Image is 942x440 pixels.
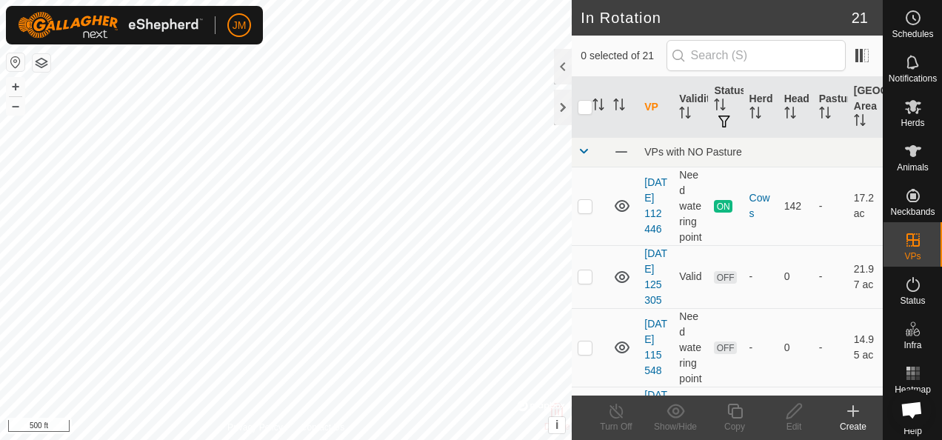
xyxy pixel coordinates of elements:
[749,269,772,284] div: -
[7,78,24,96] button: +
[673,77,708,138] th: Validity
[848,167,883,245] td: 17.2 ac
[892,30,933,39] span: Schedules
[714,200,732,213] span: ON
[587,420,646,433] div: Turn Off
[644,176,667,235] a: [DATE] 112446
[897,163,929,172] span: Animals
[778,308,813,387] td: 0
[638,77,673,138] th: VP
[778,77,813,138] th: Head
[18,12,203,39] img: Gallagher Logo
[749,190,772,221] div: Cows
[581,9,852,27] h2: In Rotation
[901,119,924,127] span: Herds
[813,77,848,138] th: Pasture
[555,419,558,431] span: i
[708,77,743,138] th: Status
[824,420,883,433] div: Create
[667,40,846,71] input: Search (S)
[7,53,24,71] button: Reset Map
[646,420,705,433] div: Show/Hide
[592,101,604,113] p-sorticon: Activate to sort
[714,341,736,354] span: OFF
[549,417,565,433] button: i
[613,101,625,113] p-sorticon: Activate to sort
[784,109,796,121] p-sorticon: Activate to sort
[233,18,247,33] span: JM
[903,341,921,350] span: Infra
[673,308,708,387] td: Need watering point
[890,207,935,216] span: Neckbands
[7,97,24,115] button: –
[889,74,937,83] span: Notifications
[673,245,708,308] td: Valid
[848,308,883,387] td: 14.95 ac
[848,245,883,308] td: 21.97 ac
[581,48,666,64] span: 0 selected of 21
[848,77,883,138] th: [GEOGRAPHIC_DATA] Area
[673,167,708,245] td: Need watering point
[714,101,726,113] p-sorticon: Activate to sort
[778,167,813,245] td: 142
[903,427,922,436] span: Help
[819,109,831,121] p-sorticon: Activate to sort
[705,420,764,433] div: Copy
[764,420,824,433] div: Edit
[644,318,667,376] a: [DATE] 115548
[892,390,932,430] div: Open chat
[301,421,344,434] a: Contact Us
[778,245,813,308] td: 0
[744,77,778,138] th: Herd
[904,252,921,261] span: VPs
[749,109,761,121] p-sorticon: Activate to sort
[644,247,667,306] a: [DATE] 125305
[854,116,866,128] p-sorticon: Activate to sort
[813,167,848,245] td: -
[813,245,848,308] td: -
[852,7,868,29] span: 21
[644,146,877,158] div: VPs with NO Pasture
[679,109,691,121] p-sorticon: Activate to sort
[813,308,848,387] td: -
[227,421,283,434] a: Privacy Policy
[33,54,50,72] button: Map Layers
[714,271,736,284] span: OFF
[900,296,925,305] span: Status
[749,340,772,356] div: -
[895,385,931,394] span: Heatmap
